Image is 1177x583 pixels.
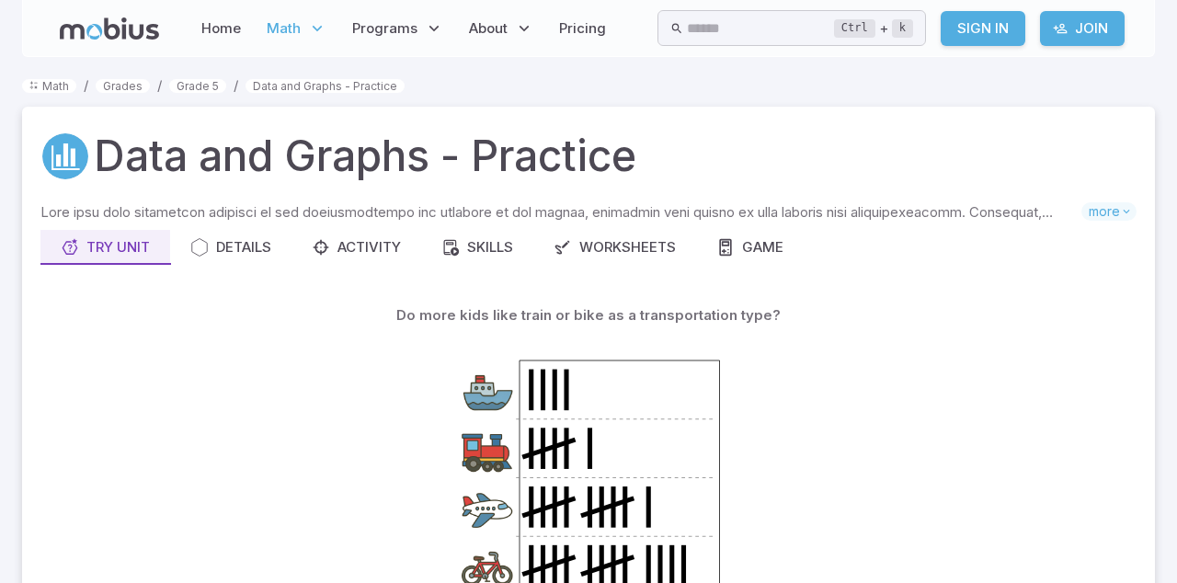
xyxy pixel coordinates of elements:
div: Worksheets [554,237,676,257]
a: Home [196,7,246,50]
span: Math [267,18,301,39]
kbd: Ctrl [834,19,875,38]
li: / [234,75,238,96]
a: Join [1040,11,1125,46]
a: Grade 5 [169,79,226,93]
a: Data and Graphs - Practice [246,79,405,93]
h1: Data and Graphs - Practice [94,125,636,188]
p: Lore ipsu dolo sitametcon adipisci el sed doeiusmodtempo inc utlabore et dol magnaa, enimadmin ve... [40,202,1081,223]
kbd: k [892,19,913,38]
span: About [469,18,508,39]
div: Skills [441,237,513,257]
div: Details [190,237,271,257]
div: + [834,17,913,40]
div: Game [716,237,783,257]
p: Do more kids like train or bike as a transportation type? [396,305,781,326]
li: / [84,75,88,96]
div: Try Unit [61,237,150,257]
a: Pricing [554,7,611,50]
span: Programs [352,18,417,39]
a: Grades [96,79,150,93]
a: Math [22,79,76,93]
li: / [157,75,162,96]
a: Sign In [941,11,1025,46]
div: Activity [312,237,401,257]
a: Data/Graphing [40,131,90,181]
nav: breadcrumb [22,75,1155,96]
